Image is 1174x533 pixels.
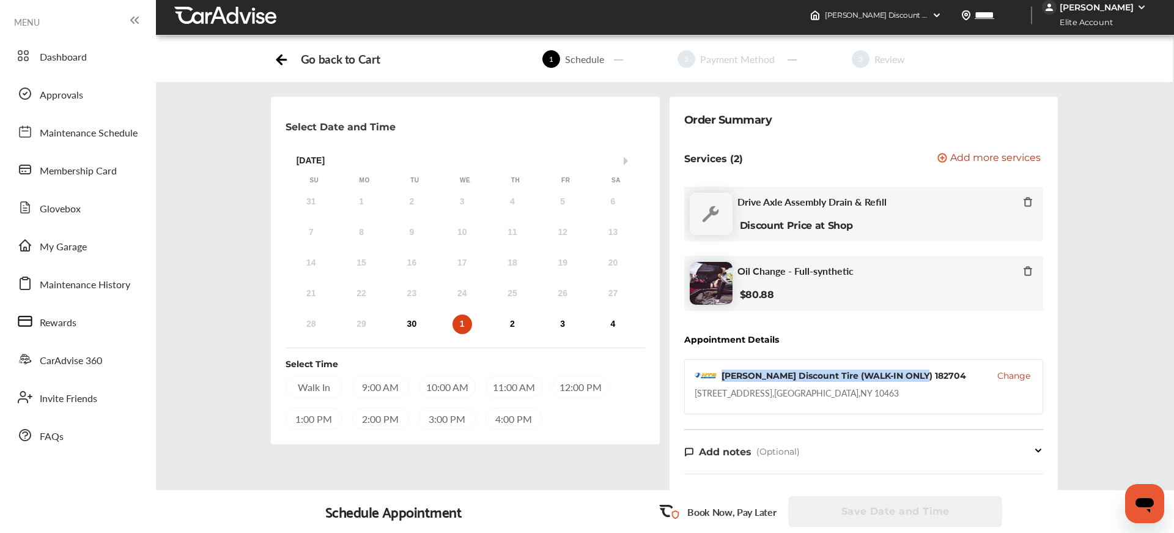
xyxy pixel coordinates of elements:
[961,10,971,20] img: location_vector.a44bc228.svg
[604,253,623,273] div: Not available Saturday, September 20th, 2025
[402,284,421,304] div: Not available Tuesday, September 23rd, 2025
[286,121,396,133] p: Select Date and Time
[11,229,144,261] a: My Garage
[559,176,572,185] div: Fr
[684,335,779,345] div: Appointment Details
[419,376,476,398] div: 10:00 AM
[624,157,632,165] button: Next Month
[699,446,751,458] span: Add notes
[610,176,622,185] div: Sa
[452,192,472,212] div: Not available Wednesday, September 3rd, 2025
[485,376,542,398] div: 11:00 AM
[358,176,371,185] div: Mo
[40,239,87,255] span: My Garage
[553,253,572,273] div: Not available Friday, September 19th, 2025
[40,353,102,369] span: CarAdvise 360
[552,376,609,398] div: 12:00 PM
[932,10,942,20] img: header-down-arrow.9dd2ce7d.svg
[852,50,869,68] span: 3
[997,370,1030,382] button: Change
[14,17,40,27] span: MENU
[402,315,421,334] div: Choose Tuesday, September 30th, 2025
[737,196,887,207] span: Drive Axle Assembly Drain & Refill
[11,305,144,337] a: Rewards
[11,40,144,72] a: Dashboard
[11,381,144,413] a: Invite Friends
[286,190,638,337] div: month 2025-09
[950,153,1041,165] span: Add more services
[11,192,144,223] a: Glovebox
[553,284,572,304] div: Not available Friday, September 26th, 2025
[503,192,522,212] div: Not available Thursday, September 4th, 2025
[1031,6,1032,24] img: header-divider.bc55588e.svg
[352,253,371,273] div: Not available Monday, September 15th, 2025
[684,447,694,457] img: note-icon.db9493fa.svg
[604,223,623,242] div: Not available Saturday, September 13th, 2025
[352,284,371,304] div: Not available Monday, September 22nd, 2025
[286,408,342,430] div: 1:00 PM
[503,223,522,242] div: Not available Thursday, September 11th, 2025
[740,289,774,300] b: $80.88
[289,155,641,166] div: [DATE]
[301,52,380,66] div: Go back to Cart
[286,358,338,370] div: Select Time
[937,153,1041,165] button: Add more services
[325,503,462,520] div: Schedule Appointment
[352,223,371,242] div: Not available Monday, September 8th, 2025
[810,10,820,20] img: header-home-logo.8d720a4f.svg
[419,408,476,430] div: 3:00 PM
[308,176,320,185] div: Su
[604,192,623,212] div: Not available Saturday, September 6th, 2025
[459,176,471,185] div: We
[553,192,572,212] div: Not available Friday, September 5th, 2025
[352,376,409,398] div: 9:00 AM
[677,50,695,68] span: 2
[542,50,560,68] span: 1
[11,78,144,110] a: Approvals
[452,315,472,334] div: Choose Wednesday, October 1st, 2025
[11,419,144,451] a: FAQs
[722,370,966,382] div: [PERSON_NAME] Discount Tire (WALK-IN ONLY) 182704
[485,408,542,430] div: 4:00 PM
[452,253,472,273] div: Not available Wednesday, September 17th, 2025
[40,429,64,445] span: FAQs
[408,176,421,185] div: Tu
[737,265,854,277] span: Oil Change - Full-synthetic
[687,505,776,519] p: Book Now, Pay Later
[301,223,321,242] div: Not available Sunday, September 7th, 2025
[11,343,144,375] a: CarAdvise 360
[402,223,421,242] div: Not available Tuesday, September 9th, 2025
[452,223,472,242] div: Not available Wednesday, September 10th, 2025
[301,284,321,304] div: Not available Sunday, September 21st, 2025
[937,153,1043,165] a: Add more services
[11,154,144,185] a: Membership Card
[11,116,144,147] a: Maintenance Schedule
[553,223,572,242] div: Not available Friday, September 12th, 2025
[40,88,83,103] span: Approvals
[503,284,522,304] div: Not available Thursday, September 25th, 2025
[40,125,138,141] span: Maintenance Schedule
[352,315,371,334] div: Not available Monday, September 29th, 2025
[301,192,321,212] div: Not available Sunday, August 31st, 2025
[11,267,144,299] a: Maintenance History
[503,253,522,273] div: Not available Thursday, September 18th, 2025
[503,315,522,334] div: Choose Thursday, October 2nd, 2025
[509,176,522,185] div: Th
[869,52,910,66] div: Review
[352,192,371,212] div: Not available Monday, September 1st, 2025
[695,373,717,379] img: logo-mavis.png
[756,446,800,457] span: (Optional)
[695,387,899,399] div: [STREET_ADDRESS] , [GEOGRAPHIC_DATA] , NY 10463
[301,315,321,334] div: Not available Sunday, September 28th, 2025
[560,52,609,66] div: Schedule
[301,253,321,273] div: Not available Sunday, September 14th, 2025
[452,284,472,304] div: Not available Wednesday, September 24th, 2025
[740,220,853,231] b: Discount Price at Shop
[40,201,81,217] span: Glovebox
[40,391,97,407] span: Invite Friends
[352,408,409,430] div: 2:00 PM
[604,284,623,304] div: Not available Saturday, September 27th, 2025
[1137,2,1146,12] img: WGsFRI8htEPBVLJbROoPRyZpYNWhNONpIPPETTm6eUC0GeLEiAAAAAElFTkSuQmCC
[684,153,743,165] p: Services (2)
